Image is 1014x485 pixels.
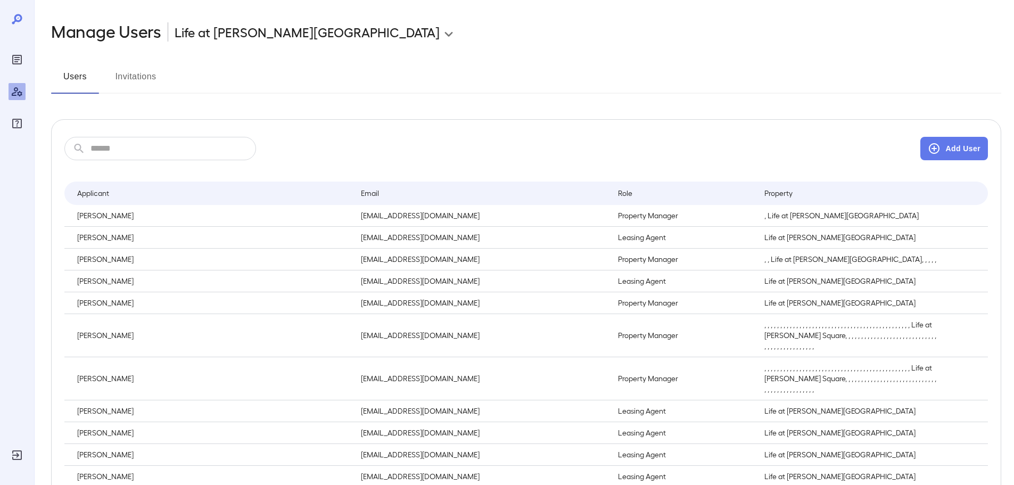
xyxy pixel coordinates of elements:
[618,449,747,460] p: Leasing Agent
[361,298,601,308] p: [EMAIL_ADDRESS][DOMAIN_NAME]
[77,330,344,341] p: [PERSON_NAME]
[361,232,601,243] p: [EMAIL_ADDRESS][DOMAIN_NAME]
[609,182,756,205] th: Role
[920,137,988,160] button: Add User
[764,471,939,482] p: Life at [PERSON_NAME][GEOGRAPHIC_DATA]
[51,21,161,43] h2: Manage Users
[352,182,609,205] th: Email
[361,330,601,341] p: [EMAIL_ADDRESS][DOMAIN_NAME]
[618,406,747,416] p: Leasing Agent
[361,373,601,384] p: [EMAIL_ADDRESS][DOMAIN_NAME]
[618,428,747,438] p: Leasing Agent
[764,363,939,394] p: , , , , , , , , , , , , , , , , , , , , , , , , , , , , , , , , , , , , , , , , , , , , , , Life ...
[618,276,747,286] p: Leasing Agent
[764,298,939,308] p: Life at [PERSON_NAME][GEOGRAPHIC_DATA]
[9,115,26,132] div: FAQ
[51,68,99,94] button: Users
[764,449,939,460] p: Life at [PERSON_NAME][GEOGRAPHIC_DATA]
[77,232,344,243] p: [PERSON_NAME]
[361,471,601,482] p: [EMAIL_ADDRESS][DOMAIN_NAME]
[77,210,344,221] p: [PERSON_NAME]
[77,298,344,308] p: [PERSON_NAME]
[618,373,747,384] p: Property Manager
[618,210,747,221] p: Property Manager
[361,428,601,438] p: [EMAIL_ADDRESS][DOMAIN_NAME]
[764,406,939,416] p: Life at [PERSON_NAME][GEOGRAPHIC_DATA]
[361,254,601,265] p: [EMAIL_ADDRESS][DOMAIN_NAME]
[764,254,939,265] p: , , Life at [PERSON_NAME][GEOGRAPHIC_DATA], , , , ,
[175,23,440,40] p: Life at [PERSON_NAME][GEOGRAPHIC_DATA]
[77,449,344,460] p: [PERSON_NAME]
[618,254,747,265] p: Property Manager
[9,83,26,100] div: Manage Users
[618,232,747,243] p: Leasing Agent
[112,68,160,94] button: Invitations
[618,330,747,341] p: Property Manager
[9,51,26,68] div: Reports
[764,232,939,243] p: Life at [PERSON_NAME][GEOGRAPHIC_DATA]
[77,428,344,438] p: [PERSON_NAME]
[77,406,344,416] p: [PERSON_NAME]
[77,373,344,384] p: [PERSON_NAME]
[77,276,344,286] p: [PERSON_NAME]
[361,406,601,416] p: [EMAIL_ADDRESS][DOMAIN_NAME]
[77,254,344,265] p: [PERSON_NAME]
[77,471,344,482] p: [PERSON_NAME]
[64,182,352,205] th: Applicant
[9,447,26,464] div: Log Out
[361,449,601,460] p: [EMAIL_ADDRESS][DOMAIN_NAME]
[361,276,601,286] p: [EMAIL_ADDRESS][DOMAIN_NAME]
[756,182,948,205] th: Property
[618,298,747,308] p: Property Manager
[764,319,939,351] p: , , , , , , , , , , , , , , , , , , , , , , , , , , , , , , , , , , , , , , , , , , , , , , Life ...
[764,276,939,286] p: Life at [PERSON_NAME][GEOGRAPHIC_DATA]
[618,471,747,482] p: Leasing Agent
[361,210,601,221] p: [EMAIL_ADDRESS][DOMAIN_NAME]
[764,210,939,221] p: , Life at [PERSON_NAME][GEOGRAPHIC_DATA]
[764,428,939,438] p: Life at [PERSON_NAME][GEOGRAPHIC_DATA]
